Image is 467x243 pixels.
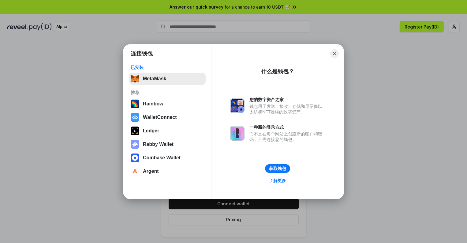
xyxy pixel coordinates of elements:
div: MetaMask [143,76,166,82]
div: 钱包用于发送、接收、存储和显示像以太坊和NFT这样的数字资产。 [249,104,325,115]
div: 已安装 [131,65,204,70]
img: svg+xml,%3Csvg%20width%3D%2228%22%20height%3D%2228%22%20viewBox%3D%220%200%2028%2028%22%20fill%3D... [131,167,139,176]
div: 了解更多 [269,178,286,183]
div: 获取钱包 [269,166,286,171]
a: 了解更多 [265,177,290,184]
div: 您的数字资产之家 [249,97,325,102]
button: Argent [129,165,206,177]
button: Coinbase Wallet [129,152,206,164]
img: svg+xml,%3Csvg%20xmlns%3D%22http%3A%2F%2Fwww.w3.org%2F2000%2Fsvg%22%20width%3D%2228%22%20height%3... [131,127,139,135]
img: svg+xml,%3Csvg%20xmlns%3D%22http%3A%2F%2Fwww.w3.org%2F2000%2Fsvg%22%20fill%3D%22none%22%20viewBox... [230,98,245,113]
div: 而不是在每个网站上创建新的账户和密码，只需连接您的钱包。 [249,131,325,142]
div: Rainbow [143,101,163,107]
div: 什么是钱包？ [261,68,294,75]
button: MetaMask [129,73,206,85]
div: Argent [143,169,159,174]
button: WalletConnect [129,111,206,123]
button: Rainbow [129,98,206,110]
img: svg+xml,%3Csvg%20width%3D%2228%22%20height%3D%2228%22%20viewBox%3D%220%200%2028%2028%22%20fill%3D... [131,113,139,122]
img: svg+xml,%3Csvg%20xmlns%3D%22http%3A%2F%2Fwww.w3.org%2F2000%2Fsvg%22%20fill%3D%22none%22%20viewBox... [230,126,245,141]
img: svg+xml,%3Csvg%20width%3D%22120%22%20height%3D%22120%22%20viewBox%3D%220%200%20120%20120%22%20fil... [131,100,139,108]
h1: 连接钱包 [131,50,153,57]
img: svg+xml,%3Csvg%20xmlns%3D%22http%3A%2F%2Fwww.w3.org%2F2000%2Fsvg%22%20fill%3D%22none%22%20viewBox... [131,140,139,149]
button: 获取钱包 [265,164,290,173]
div: Coinbase Wallet [143,155,181,161]
div: Rabby Wallet [143,142,174,147]
button: Ledger [129,125,206,137]
button: Close [330,49,339,58]
div: 推荐 [131,90,204,95]
div: 一种新的登录方式 [249,124,325,130]
img: svg+xml,%3Csvg%20width%3D%2228%22%20height%3D%2228%22%20viewBox%3D%220%200%2028%2028%22%20fill%3D... [131,154,139,162]
div: Ledger [143,128,159,134]
img: svg+xml,%3Csvg%20fill%3D%22none%22%20height%3D%2233%22%20viewBox%3D%220%200%2035%2033%22%20width%... [131,74,139,83]
div: WalletConnect [143,115,177,120]
button: Rabby Wallet [129,138,206,150]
